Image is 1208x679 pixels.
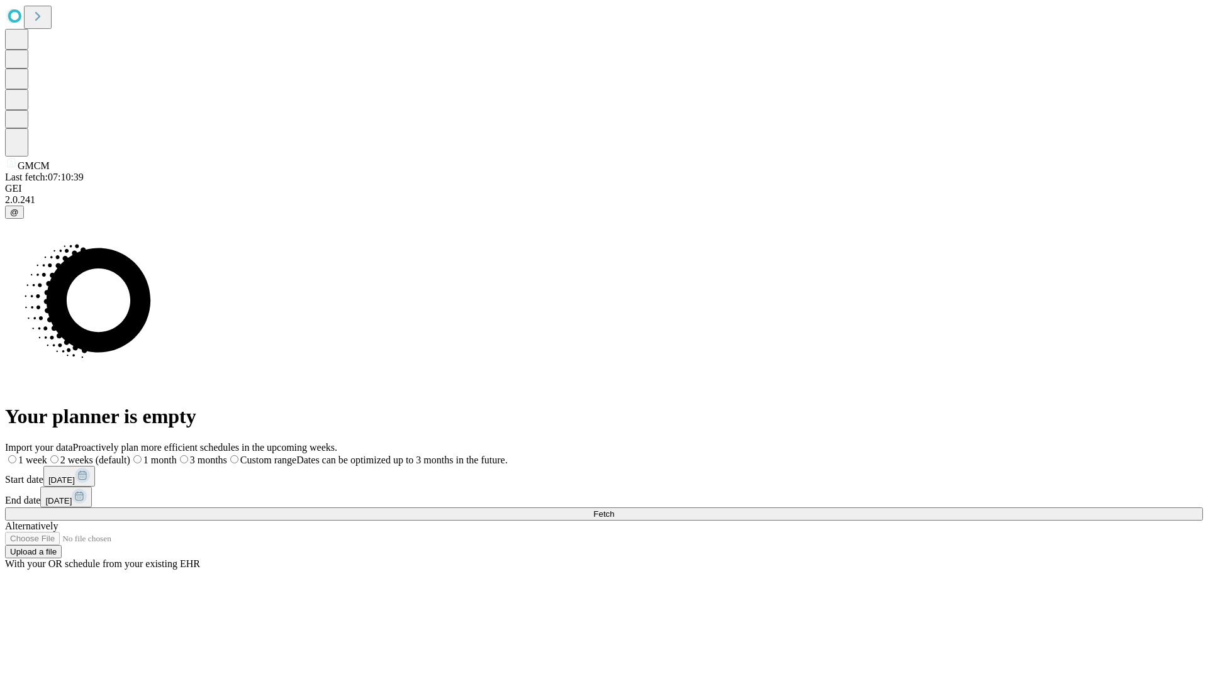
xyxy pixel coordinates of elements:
[5,206,24,219] button: @
[8,455,16,463] input: 1 week
[296,455,507,465] span: Dates can be optimized up to 3 months in the future.
[5,466,1203,487] div: Start date
[5,487,1203,507] div: End date
[133,455,142,463] input: 1 month
[143,455,177,465] span: 1 month
[18,160,50,171] span: GMCM
[5,194,1203,206] div: 2.0.241
[5,442,73,453] span: Import your data
[50,455,59,463] input: 2 weeks (default)
[5,521,58,531] span: Alternatively
[10,207,19,217] span: @
[5,172,84,182] span: Last fetch: 07:10:39
[40,487,92,507] button: [DATE]
[593,509,614,519] span: Fetch
[5,405,1203,428] h1: Your planner is empty
[43,466,95,487] button: [DATE]
[5,507,1203,521] button: Fetch
[60,455,130,465] span: 2 weeks (default)
[45,496,72,505] span: [DATE]
[240,455,296,465] span: Custom range
[230,455,238,463] input: Custom rangeDates can be optimized up to 3 months in the future.
[190,455,227,465] span: 3 months
[5,183,1203,194] div: GEI
[5,545,62,558] button: Upload a file
[18,455,47,465] span: 1 week
[48,475,75,485] span: [DATE]
[5,558,200,569] span: With your OR schedule from your existing EHR
[73,442,337,453] span: Proactively plan more efficient schedules in the upcoming weeks.
[180,455,188,463] input: 3 months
